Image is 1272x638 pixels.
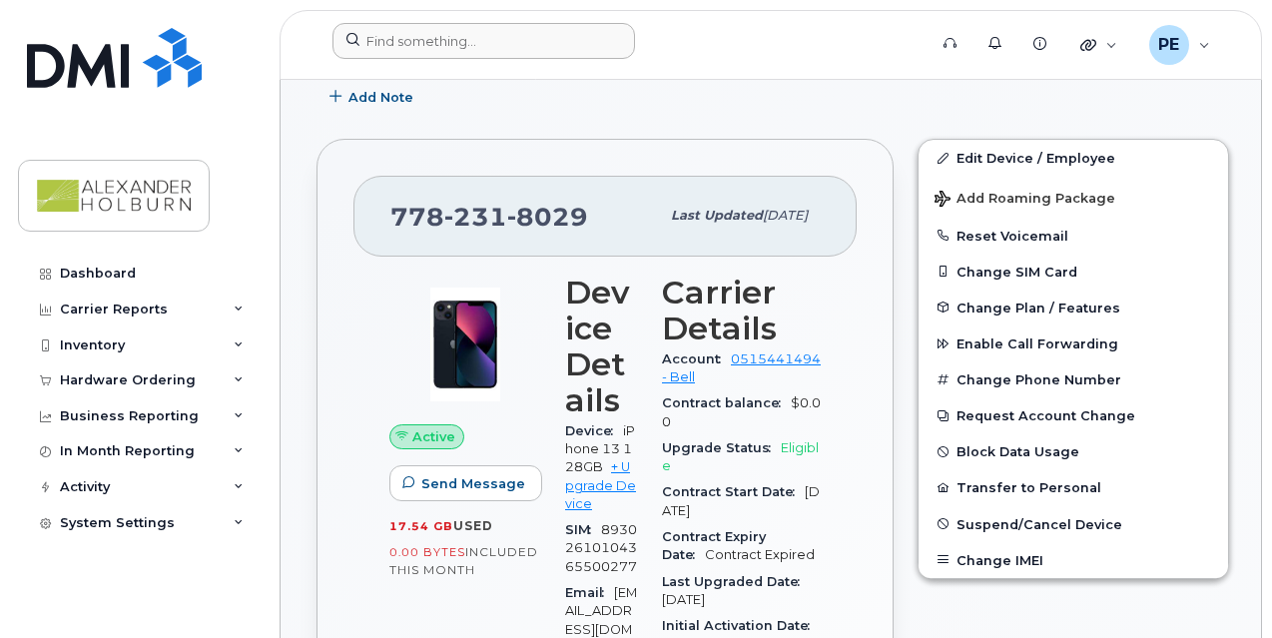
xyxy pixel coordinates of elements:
[317,79,430,115] button: Add Note
[662,275,821,346] h3: Carrier Details
[453,518,493,533] span: used
[390,202,588,232] span: 778
[919,397,1228,433] button: Request Account Change
[565,459,636,511] a: + Upgrade Device
[662,574,810,589] span: Last Upgraded Date
[956,300,1120,315] span: Change Plan / Features
[662,484,820,517] span: [DATE]
[662,484,805,499] span: Contract Start Date
[919,254,1228,290] button: Change SIM Card
[919,325,1228,361] button: Enable Call Forwarding
[405,285,525,404] img: image20231002-3703462-1ig824h.jpeg
[763,208,808,223] span: [DATE]
[956,516,1122,531] span: Suspend/Cancel Device
[421,474,525,493] span: Send Message
[919,218,1228,254] button: Reset Voicemail
[662,618,820,633] span: Initial Activation Date
[565,522,637,574] span: 89302610104365500277
[671,208,763,223] span: Last updated
[956,336,1118,351] span: Enable Call Forwarding
[389,465,542,501] button: Send Message
[1066,25,1131,65] div: Quicklinks
[662,529,766,562] span: Contract Expiry Date
[444,202,507,232] span: 231
[1158,33,1179,57] span: PE
[565,423,623,438] span: Device
[389,519,453,533] span: 17.54 GB
[389,545,465,559] span: 0.00 Bytes
[662,351,821,384] a: 0515441494 - Bell
[919,542,1228,578] button: Change IMEI
[662,351,731,366] span: Account
[662,592,705,607] span: [DATE]
[1135,25,1224,65] div: PETER ERRINGTON
[662,440,781,455] span: Upgrade Status
[412,427,455,446] span: Active
[565,275,638,418] h3: Device Details
[348,88,413,107] span: Add Note
[565,522,601,537] span: SIM
[919,177,1228,218] button: Add Roaming Package
[565,585,614,600] span: Email
[919,433,1228,469] button: Block Data Usage
[332,23,635,59] input: Find something...
[565,423,635,475] span: iPhone 13 128GB
[919,140,1228,176] a: Edit Device / Employee
[705,547,815,562] span: Contract Expired
[662,395,791,410] span: Contract balance
[935,191,1115,210] span: Add Roaming Package
[507,202,588,232] span: 8029
[662,395,821,428] span: $0.00
[919,469,1228,505] button: Transfer to Personal
[919,361,1228,397] button: Change Phone Number
[389,544,538,577] span: included this month
[919,506,1228,542] button: Suspend/Cancel Device
[919,290,1228,325] button: Change Plan / Features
